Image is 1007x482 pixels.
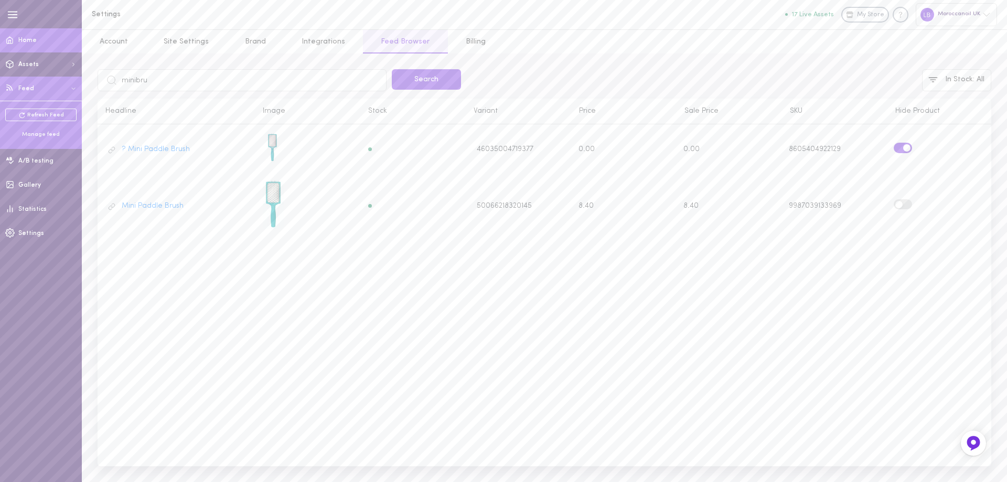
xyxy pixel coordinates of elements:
[255,106,360,116] div: Image
[227,30,284,53] a: Brand
[122,201,184,211] a: Mini Paddle Brush
[789,145,841,153] span: 8605404922129
[922,69,991,91] button: In Stock: All
[841,7,889,23] a: My Store
[789,202,841,210] span: 9987039133969
[284,30,363,53] a: Integrations
[18,158,53,164] span: A/B testing
[122,145,190,154] a: ? Mini Paddle Brush
[18,206,47,212] span: Statistics
[363,30,447,53] a: Feed Browser
[146,30,227,53] a: Site Settings
[392,69,461,90] button: Search
[571,106,677,116] div: Price
[360,106,466,116] div: Stock
[683,202,699,210] span: 8.40
[98,106,255,116] div: Headline
[5,131,77,138] div: Manage feed
[82,30,146,53] a: Account
[5,109,77,121] a: Refresh Feed
[18,85,34,92] span: Feed
[448,30,504,53] a: Billing
[18,37,37,44] span: Home
[916,3,997,26] div: Moroccanoil UK
[683,145,700,153] span: 0.00
[92,10,265,18] h1: Settings
[857,10,884,20] span: My Store
[18,230,44,237] span: Settings
[466,106,571,116] div: Variant
[785,11,834,18] button: 17 Live Assets
[677,106,782,116] div: Sale Price
[18,61,39,68] span: Assets
[782,106,887,116] div: SKU
[477,201,532,211] span: 50066218320145
[98,69,387,91] input: Search
[18,182,41,188] span: Gallery
[893,7,908,23] div: Knowledge center
[579,145,595,153] span: 0.00
[785,11,841,18] a: 17 Live Assets
[477,145,533,154] span: 46035004719377
[887,106,993,116] div: Hide Product
[966,435,981,451] img: Feedback Button
[579,202,594,210] span: 8.40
